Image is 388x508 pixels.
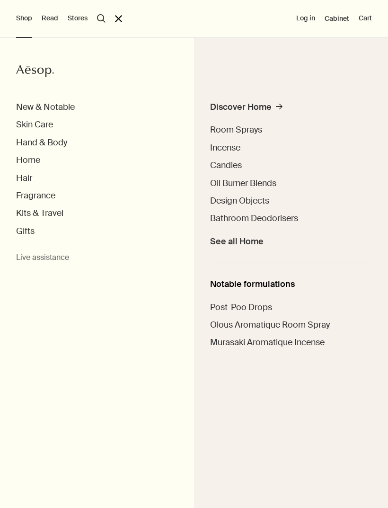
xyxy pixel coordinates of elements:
[16,208,63,219] button: Kits & Travel
[16,253,69,263] button: Live assistance
[210,125,262,135] a: Room Sprays
[16,190,55,201] button: Fragrance
[210,213,298,224] a: Bathroom Deodorisers
[359,14,372,23] button: Cart
[210,102,272,113] div: Discover Home
[16,155,40,166] button: Home
[210,302,272,313] a: Post-Poo Drops
[14,62,56,83] a: Aesop
[16,137,67,148] button: Hand & Body
[42,14,58,23] button: Read
[210,195,269,206] span: Design Objects
[210,236,264,247] span: See all Home
[210,319,330,330] span: Olous Aromatique Room Spray
[16,226,35,237] button: Gifts
[210,196,269,206] a: Design Objects
[97,14,106,23] button: Open search
[210,231,264,247] a: See all Home
[16,14,32,23] button: Shop
[210,124,262,135] span: Room Sprays
[16,102,75,113] button: New & Notable
[210,142,240,153] span: Incense
[210,160,242,171] a: Candles
[210,320,330,330] a: Olous Aromatique Room Spray
[210,279,372,290] div: Notable formulations
[296,14,315,23] button: Log in
[210,178,276,189] a: Oil Burner Blends
[115,15,122,22] button: Close the Menu
[210,102,282,118] a: Discover Home
[16,119,53,130] button: Skin Care
[210,337,325,348] a: Murasaki Aromatique Incense
[16,173,32,184] button: Hair
[210,143,240,153] a: Incense
[325,14,349,23] a: Cabinet
[16,64,54,78] svg: Aesop
[68,14,88,23] button: Stores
